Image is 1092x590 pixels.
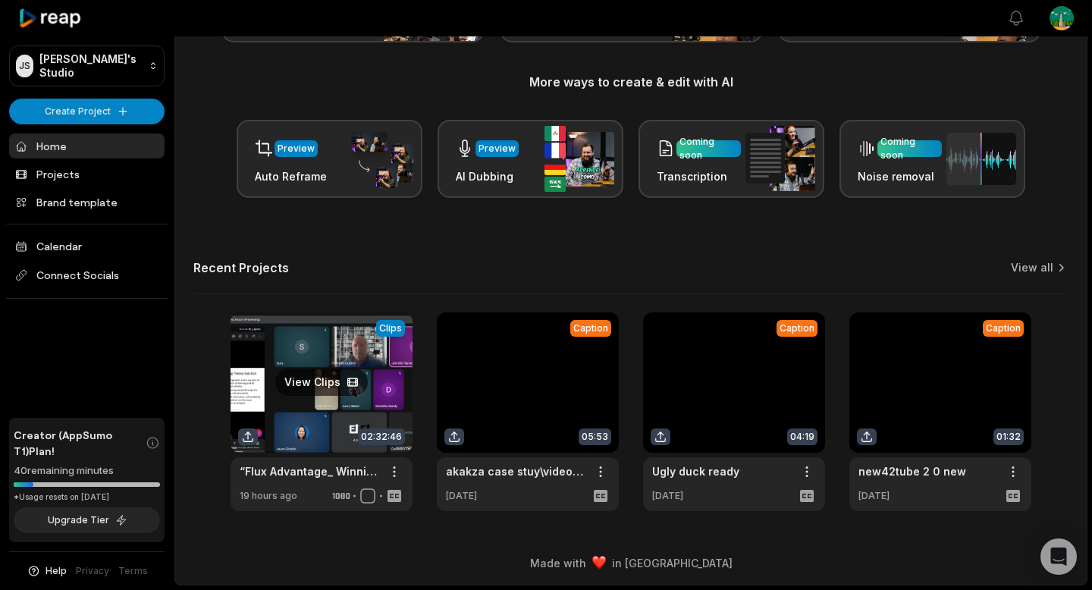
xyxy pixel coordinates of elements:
[255,168,327,184] h3: Auto Reframe
[9,262,165,289] span: Connect Socials
[278,142,315,155] div: Preview
[14,507,160,533] button: Upgrade Tier
[14,427,146,459] span: Creator (AppSumo T1) Plan!
[858,168,942,184] h3: Noise removal
[679,135,738,162] div: Coming soon
[1011,260,1053,275] a: View all
[858,463,966,479] a: new42tube 2 0 new
[657,168,741,184] h3: Transcription
[39,52,143,80] p: [PERSON_NAME]'s Studio
[193,260,289,275] h2: Recent Projects
[27,564,67,578] button: Help
[1040,538,1077,575] div: Open Intercom Messenger
[479,142,516,155] div: Preview
[9,162,165,187] a: Projects
[456,168,519,184] h3: AI Dubbing
[193,73,1068,91] h3: More ways to create & edit with AI
[592,556,606,570] img: heart emoji
[946,133,1016,185] img: noise_removal.png
[16,55,33,77] div: JS
[14,463,160,479] div: 40 remaining minutes
[76,564,109,578] a: Privacy
[9,133,165,158] a: Home
[9,190,165,215] a: Brand template
[240,463,379,479] a: “Flux Advantage_ Winning the Family Court Game” - [DATE]
[189,555,1073,571] div: Made with in [GEOGRAPHIC_DATA]
[45,564,67,578] span: Help
[118,564,148,578] a: Terms
[14,491,160,503] div: *Usage resets on [DATE]
[446,463,585,479] a: akakza case stuy\video2842645964
[880,135,939,162] div: Coming soon
[344,130,413,189] img: auto_reframe.png
[9,99,165,124] button: Create Project
[544,126,614,192] img: ai_dubbing.png
[9,234,165,259] a: Calendar
[745,126,815,191] img: transcription.png
[652,463,739,479] a: Ugly duck ready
